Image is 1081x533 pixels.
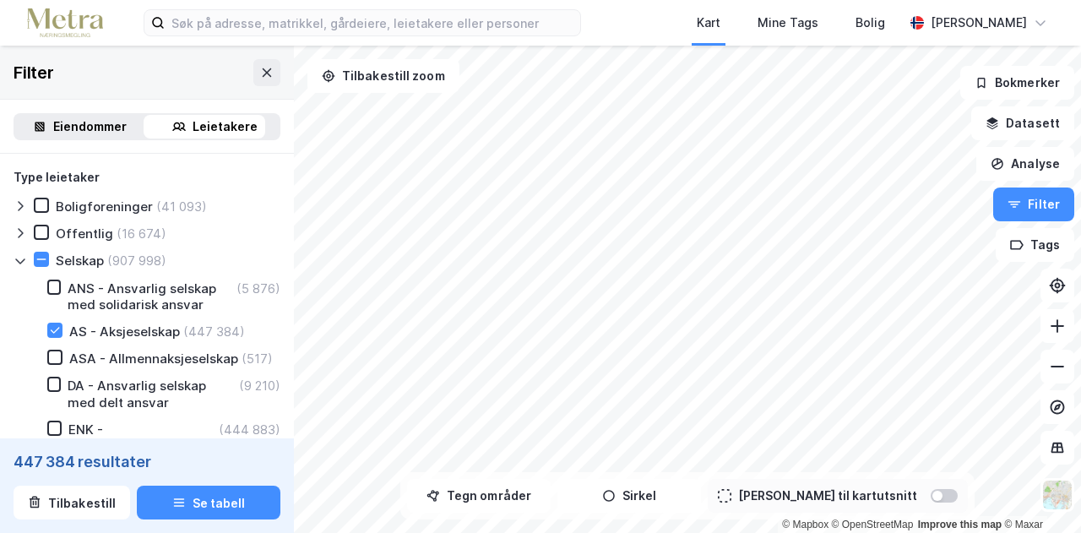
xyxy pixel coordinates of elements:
[407,479,551,513] button: Tegn områder
[137,486,280,519] button: Se tabell
[918,519,1002,530] a: Improve this map
[68,280,233,313] div: ANS - Ansvarlig selskap med solidarisk ansvar
[14,486,130,519] button: Tilbakestill
[117,226,166,242] div: (16 674)
[307,59,459,93] button: Tilbakestill zoom
[997,452,1081,533] iframe: Chat Widget
[165,10,580,35] input: Søk på adresse, matrikkel, gårdeiere, leietakere eller personer
[14,59,54,86] div: Filter
[56,253,104,269] div: Selskap
[219,422,280,438] div: (444 883)
[993,188,1074,221] button: Filter
[14,452,280,472] div: 447 384 resultater
[738,486,917,506] div: [PERSON_NAME] til kartutsnitt
[69,324,180,340] div: AS - Aksjeselskap
[193,117,258,137] div: Leietakere
[68,422,215,454] div: ENK - Enkeltpersonforetak
[239,378,280,394] div: (9 210)
[976,147,1074,181] button: Analyse
[996,228,1074,262] button: Tags
[107,253,166,269] div: (907 998)
[832,519,914,530] a: OpenStreetMap
[69,351,238,367] div: ASA - Allmennaksjeselskap
[697,13,720,33] div: Kart
[68,378,236,410] div: DA - Ansvarlig selskap med delt ansvar
[782,519,828,530] a: Mapbox
[856,13,885,33] div: Bolig
[236,280,280,296] div: (5 876)
[14,167,100,188] div: Type leietaker
[27,8,103,38] img: metra-logo.256734c3b2bbffee19d4.png
[557,479,701,513] button: Sirkel
[758,13,818,33] div: Mine Tags
[53,117,127,137] div: Eiendommer
[56,226,113,242] div: Offentlig
[183,324,245,340] div: (447 384)
[971,106,1074,140] button: Datasett
[156,199,207,215] div: (41 093)
[56,199,153,215] div: Boligforeninger
[242,351,273,367] div: (517)
[997,452,1081,533] div: Kontrollprogram for chat
[931,13,1027,33] div: [PERSON_NAME]
[960,66,1074,100] button: Bokmerker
